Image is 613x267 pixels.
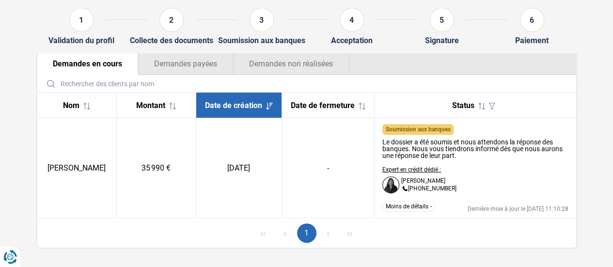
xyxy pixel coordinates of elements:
span: Montant [136,101,165,110]
div: Le dossier a été soumis et nous attendons la réponse des banques. Nous vous tiendrons informé dès... [382,139,568,159]
div: 2 [159,8,184,32]
td: [PERSON_NAME] [37,118,117,218]
span: Status [452,101,474,110]
div: Dernière mise à jour le [DATE] 11:10:28 [468,206,568,212]
div: 6 [520,8,544,32]
p: Expert en crédit dédié : [382,167,456,173]
button: Demandes non réalisées [233,52,349,75]
span: Soumission aux banques [385,126,450,133]
div: Paiement [515,36,549,45]
div: Acceptation [331,36,373,45]
div: Collecte des documents [130,36,213,45]
div: Validation du profil [48,36,114,45]
img: +3228860076 [401,186,408,192]
button: Last Page [340,223,360,243]
div: 3 [250,8,274,32]
p: [PHONE_NUMBER] [401,186,456,192]
div: 5 [430,8,454,32]
img: Dayana Santamaria [382,176,399,193]
td: 35 990 € [116,118,196,218]
div: 4 [340,8,364,32]
div: Signature [425,36,459,45]
button: Moins de détails [382,201,435,212]
span: Nom [63,101,79,110]
div: Soumission aux banques [218,36,305,45]
button: First Page [253,223,273,243]
td: [DATE] [196,118,282,218]
div: 1 [69,8,94,32]
button: Previous Page [275,223,295,243]
span: Date de fermeture [291,101,355,110]
button: Demandes en cours [37,52,138,75]
button: Demandes payées [138,52,233,75]
span: Date de création [205,101,262,110]
p: [PERSON_NAME] [401,178,445,184]
input: Rechercher des clients par nom [41,75,572,92]
td: - [282,118,374,218]
button: Next Page [318,223,338,243]
button: Page 1 [297,223,316,243]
